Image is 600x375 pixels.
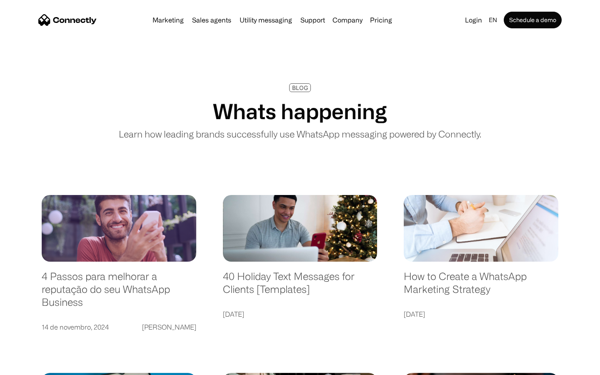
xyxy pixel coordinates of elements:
div: [PERSON_NAME] [142,321,196,333]
div: BLOG [292,85,308,91]
a: 4 Passos para melhorar a reputação do seu WhatsApp Business [42,270,196,317]
div: [DATE] [404,308,425,320]
a: Login [462,14,485,26]
p: Learn how leading brands successfully use WhatsApp messaging powered by Connectly. [119,127,481,141]
div: 14 de novembro, 2024 [42,321,109,333]
ul: Language list [17,360,50,372]
h1: Whats happening [213,99,387,124]
a: Support [297,17,328,23]
aside: Language selected: English [8,360,50,372]
div: Company [332,14,362,26]
a: 40 Holiday Text Messages for Clients [Templates] [223,270,377,304]
div: [DATE] [223,308,244,320]
a: Schedule a demo [504,12,562,28]
a: How to Create a WhatsApp Marketing Strategy [404,270,558,304]
div: en [489,14,497,26]
a: Sales agents [189,17,235,23]
a: Pricing [367,17,395,23]
a: Utility messaging [236,17,295,23]
a: Marketing [149,17,187,23]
